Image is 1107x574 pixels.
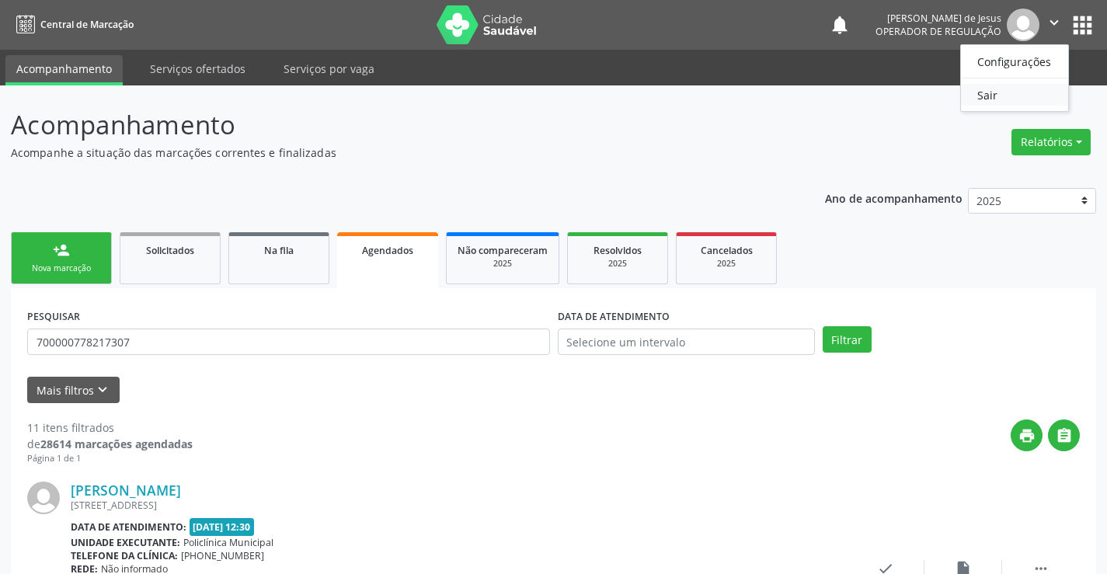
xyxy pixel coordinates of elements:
[11,12,134,37] a: Central de Marcação
[190,518,255,536] span: [DATE] 12:30
[183,536,273,549] span: Policlínica Municipal
[558,304,670,329] label: DATA DE ATENDIMENTO
[273,55,385,82] a: Serviços por vaga
[23,263,100,274] div: Nova marcação
[27,482,60,514] img: img
[5,55,123,85] a: Acompanhamento
[1048,419,1080,451] button: 
[1018,427,1036,444] i: print
[40,437,193,451] strong: 28614 marcações agendadas
[53,242,70,259] div: person_add
[71,520,186,534] b: Data de atendimento:
[27,452,193,465] div: Página 1 de 1
[558,329,815,355] input: Selecione um intervalo
[594,244,642,257] span: Resolvidos
[27,436,193,452] div: de
[71,499,847,512] div: [STREET_ADDRESS]
[71,482,181,499] a: [PERSON_NAME]
[1039,9,1069,41] button: 
[27,329,550,355] input: Nome, CNS
[139,55,256,82] a: Serviços ofertados
[1069,12,1096,39] button: apps
[1011,419,1043,451] button: print
[264,244,294,257] span: Na fila
[458,258,548,270] div: 2025
[876,12,1001,25] div: [PERSON_NAME] de Jesus
[823,326,872,353] button: Filtrar
[876,25,1001,38] span: Operador de regulação
[1011,129,1091,155] button: Relatórios
[27,419,193,436] div: 11 itens filtrados
[458,244,548,257] span: Não compareceram
[71,549,178,562] b: Telefone da clínica:
[146,244,194,257] span: Solicitados
[27,377,120,404] button: Mais filtroskeyboard_arrow_down
[362,244,413,257] span: Agendados
[829,14,851,36] button: notifications
[71,536,180,549] b: Unidade executante:
[40,18,134,31] span: Central de Marcação
[701,244,753,257] span: Cancelados
[961,84,1068,106] a: Sair
[960,44,1069,112] ul: 
[1056,427,1073,444] i: 
[688,258,765,270] div: 2025
[579,258,656,270] div: 2025
[27,304,80,329] label: PESQUISAR
[11,106,771,144] p: Acompanhamento
[181,549,264,562] span: [PHONE_NUMBER]
[961,50,1068,72] a: Configurações
[1007,9,1039,41] img: img
[11,144,771,161] p: Acompanhe a situação das marcações correntes e finalizadas
[1046,14,1063,31] i: 
[94,381,111,398] i: keyboard_arrow_down
[825,188,963,207] p: Ano de acompanhamento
